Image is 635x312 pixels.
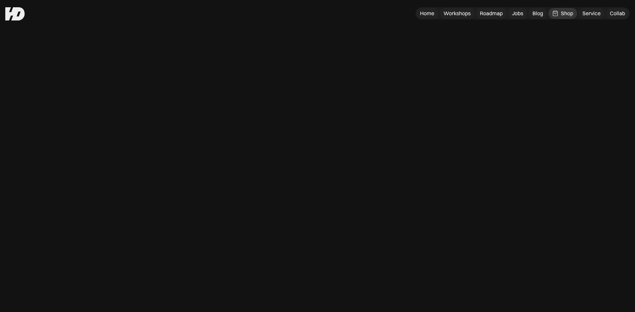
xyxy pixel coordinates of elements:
div: Home [420,10,434,17]
div: Jobs [512,10,523,17]
a: Roadmap [476,8,507,19]
a: Workshops [440,8,475,19]
div: Service [582,10,601,17]
a: Service [578,8,605,19]
div: Workshops [444,10,471,17]
div: Roadmap [480,10,503,17]
a: Collab [606,8,629,19]
div: Shop [561,10,573,17]
div: Collab [610,10,625,17]
a: Blog [529,8,547,19]
a: Jobs [508,8,527,19]
a: Home [416,8,438,19]
div: Blog [532,10,543,17]
a: Shop [548,8,577,19]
